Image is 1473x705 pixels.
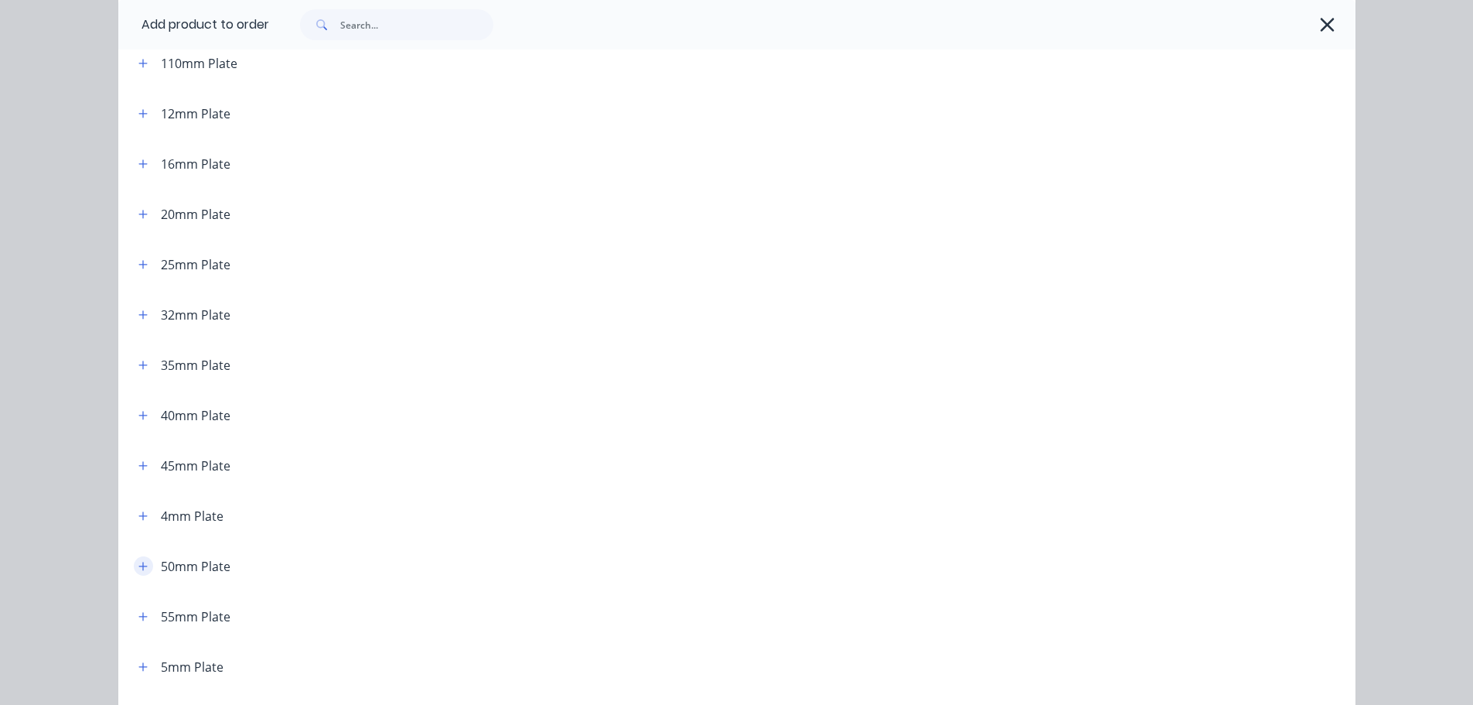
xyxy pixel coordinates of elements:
div: 110mm Plate [161,54,237,73]
div: 35mm Plate [161,356,230,375]
div: 40mm Plate [161,406,230,425]
div: 55mm Plate [161,607,230,626]
div: 32mm Plate [161,306,230,324]
div: 50mm Plate [161,557,230,576]
div: 4mm Plate [161,507,223,525]
div: 16mm Plate [161,155,230,173]
div: 5mm Plate [161,658,223,676]
div: 20mm Plate [161,205,230,224]
div: 45mm Plate [161,457,230,475]
div: 12mm Plate [161,104,230,123]
div: 25mm Plate [161,255,230,274]
input: Search... [340,9,493,40]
